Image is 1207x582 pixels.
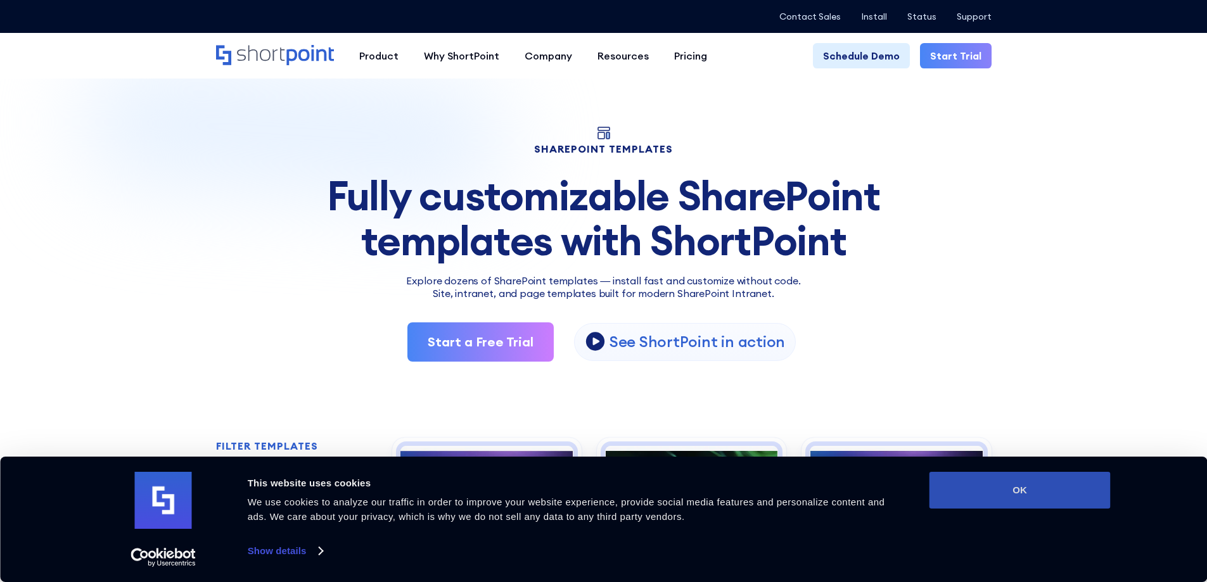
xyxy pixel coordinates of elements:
button: OK [929,472,1111,509]
p: See ShortPoint in action [610,332,785,351]
a: Usercentrics Cookiebot - opens in a new window [108,548,219,567]
a: Contact Sales [779,11,841,22]
a: Why ShortPoint [411,43,512,68]
a: Start a Free Trial [407,322,554,362]
a: Start Trial [920,43,992,68]
a: Product [347,43,411,68]
a: Company [512,43,585,68]
a: Install [861,11,887,22]
div: This website uses cookies [248,476,901,491]
h2: Site, intranet, and page templates built for modern SharePoint Intranet. [216,288,992,300]
a: Pricing [661,43,720,68]
a: Support [957,11,992,22]
img: Intranet Layout 2 – SharePoint Homepage Design: Modern homepage for news, tools, people, and events. [400,446,573,576]
p: Explore dozens of SharePoint templates — install fast and customize without code. [216,273,992,288]
span: We use cookies to analyze our traffic in order to improve your website experience, provide social... [248,497,885,522]
div: Pricing [674,48,707,63]
h1: SHAREPOINT TEMPLATES [216,144,992,153]
img: Intranet Layout 6 – SharePoint Homepage Design: Personalized intranet homepage for search, news, ... [605,446,778,576]
div: Resources [597,48,649,63]
img: Team Hub 4 – SharePoint Employee Portal Template: Employee portal for people, calendar, skills, a... [810,446,983,576]
a: Resources [585,43,661,68]
div: Fully customizable SharePoint templates with ShortPoint [216,174,992,263]
div: Company [525,48,572,63]
a: Home [216,45,334,66]
img: logo [135,472,192,529]
a: Schedule Demo [813,43,910,68]
a: open lightbox [574,323,796,361]
a: Show details [248,541,323,560]
div: Why ShortPoint [424,48,499,63]
a: Status [907,11,936,22]
div: FILTER TEMPLATES [216,441,318,451]
div: Product [359,48,399,63]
